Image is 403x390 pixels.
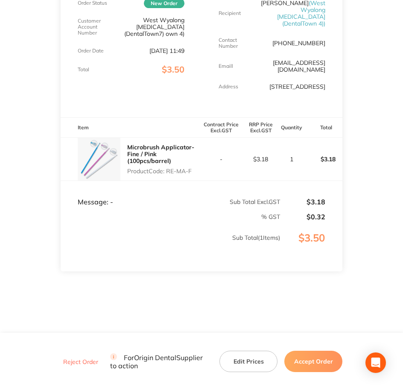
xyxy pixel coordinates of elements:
[241,118,281,138] th: RRP Price Excl. GST
[78,48,104,54] p: Order Date
[281,156,303,163] p: 1
[219,63,233,69] p: Emaill
[269,83,325,90] p: [STREET_ADDRESS]
[61,213,280,220] p: % GST
[219,351,277,372] button: Edit Prices
[113,17,184,37] p: West Wyalong [MEDICAL_DATA] (DentalTown7) own 4)
[202,198,280,205] p: Sub Total Excl. GST
[365,352,386,373] div: Open Intercom Messenger
[303,118,343,138] th: Total
[304,149,342,169] p: $3.18
[272,40,325,47] p: [PHONE_NUMBER]
[61,118,201,138] th: Item
[110,353,210,370] p: For Origin Dental Supplier to action
[61,180,201,206] td: Message: -
[202,156,241,163] p: -
[280,118,303,138] th: Quantity
[78,18,113,35] p: Customer Account Number
[78,138,120,180] img: bHdzeG1wZw
[281,232,342,261] p: $3.50
[273,59,325,73] a: [EMAIL_ADDRESS][DOMAIN_NAME]
[61,234,280,258] p: Sub Total ( 1 Items)
[149,47,184,54] p: [DATE] 11:49
[219,10,241,16] p: Recipient
[201,118,241,138] th: Contract Price Excl. GST
[281,213,325,221] p: $0.32
[242,156,280,163] p: $3.18
[127,143,194,165] a: Microbrush Applicator- Fine / Pink (100pcs/barrel)
[162,64,184,75] span: $3.50
[219,84,238,90] p: Address
[219,37,254,49] p: Contact Number
[78,67,89,73] p: Total
[284,351,342,372] button: Accept Order
[61,358,101,366] button: Reject Order
[281,198,325,206] p: $3.18
[127,168,201,175] p: Product Code: RE-MA-F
